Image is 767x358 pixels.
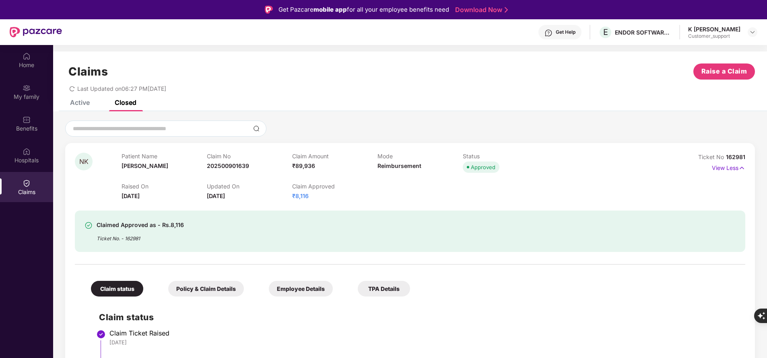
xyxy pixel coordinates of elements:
h2: Claim status [99,311,737,324]
img: Logo [265,6,273,14]
p: Patient Name [122,153,207,160]
span: [PERSON_NAME] [122,162,168,169]
strong: mobile app [313,6,347,13]
span: redo [69,85,75,92]
div: TPA Details [358,281,410,297]
img: svg+xml;base64,PHN2ZyB3aWR0aD0iMjAiIGhlaWdodD0iMjAiIHZpZXdCb3g9IjAgMCAyMCAyMCIgZmlsbD0ibm9uZSIgeG... [23,84,31,92]
img: Stroke [505,6,508,14]
span: [DATE] [122,192,140,199]
img: svg+xml;base64,PHN2ZyBpZD0iQmVuZWZpdHMiIHhtbG5zPSJodHRwOi8vd3d3LnczLm9yZy8yMDAwL3N2ZyIgd2lkdGg9Ij... [23,116,31,124]
p: Claim No [207,153,292,160]
p: Mode [377,153,463,160]
button: Raise a Claim [693,63,755,80]
div: Closed [115,98,136,106]
img: svg+xml;base64,PHN2ZyBpZD0iSGVscC0zMngzMiIgeG1sbnM9Imh0dHA6Ly93d3cudzMub3JnLzIwMDAvc3ZnIiB3aWR0aD... [544,29,553,37]
h1: Claims [68,65,108,78]
img: svg+xml;base64,PHN2ZyBpZD0iU2VhcmNoLTMyeDMyIiB4bWxucz0iaHR0cDovL3d3dy53My5vcmcvMjAwMC9zdmciIHdpZH... [253,125,260,132]
div: Active [70,98,90,106]
span: [DATE] [207,192,225,199]
span: Reimbursement [377,162,421,169]
span: ₹89,936 [292,162,315,169]
div: ENDOR SOFTWARE PRIVATE LIMITED [615,29,671,36]
div: Policy & Claim Details [168,281,244,297]
span: E [603,27,608,37]
img: svg+xml;base64,PHN2ZyBpZD0iSG9tZSIgeG1sbnM9Imh0dHA6Ly93d3cudzMub3JnLzIwMDAvc3ZnIiB3aWR0aD0iMjAiIG... [23,52,31,60]
span: Ticket No [698,153,726,160]
p: Updated On [207,183,292,190]
p: Raised On [122,183,207,190]
div: Customer_support [688,33,740,39]
img: svg+xml;base64,PHN2ZyBpZD0iRHJvcGRvd24tMzJ4MzIiIHhtbG5zPSJodHRwOi8vd3d3LnczLm9yZy8yMDAwL3N2ZyIgd2... [749,29,756,35]
div: Claim status [91,281,143,297]
img: svg+xml;base64,PHN2ZyBpZD0iSG9zcGl0YWxzIiB4bWxucz0iaHR0cDovL3d3dy53My5vcmcvMjAwMC9zdmciIHdpZHRoPS... [23,147,31,155]
div: [DATE] [109,339,737,346]
div: Ticket No. - 162981 [97,230,184,242]
img: svg+xml;base64,PHN2ZyBpZD0iU3RlcC1Eb25lLTMyeDMyIiB4bWxucz0iaHR0cDovL3d3dy53My5vcmcvMjAwMC9zdmciIH... [96,329,106,339]
div: Claimed Approved as - Rs.8,116 [97,220,184,230]
span: Last Updated on 06:27 PM[DATE] [77,85,166,92]
span: 202500901639 [207,162,249,169]
span: Raise a Claim [701,66,747,76]
div: Get Pazcare for all your employee benefits need [278,5,449,14]
span: 162981 [726,153,745,160]
img: svg+xml;base64,PHN2ZyB4bWxucz0iaHR0cDovL3d3dy53My5vcmcvMjAwMC9zdmciIHdpZHRoPSIxNyIgaGVpZ2h0PSIxNy... [738,164,745,172]
div: Employee Details [269,281,333,297]
p: Status [463,153,548,160]
span: NK [79,158,89,165]
img: New Pazcare Logo [10,27,62,37]
div: Claim Ticket Raised [109,329,737,337]
img: svg+xml;base64,PHN2ZyBpZD0iQ2xhaW0iIHhtbG5zPSJodHRwOi8vd3d3LnczLm9yZy8yMDAwL3N2ZyIgd2lkdGg9IjIwIi... [23,179,31,187]
p: Claim Approved [292,183,377,190]
p: View Less [712,162,745,172]
span: ₹8,116 [292,192,309,199]
p: Claim Amount [292,153,377,160]
img: svg+xml;base64,PHN2ZyBpZD0iU3VjY2Vzcy0zMngzMiIgeG1sbnM9Imh0dHA6Ly93d3cudzMub3JnLzIwMDAvc3ZnIiB3aW... [85,221,93,229]
div: K [PERSON_NAME] [688,25,740,33]
div: Approved [471,163,495,171]
a: Download Now [455,6,505,14]
div: Get Help [556,29,575,35]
